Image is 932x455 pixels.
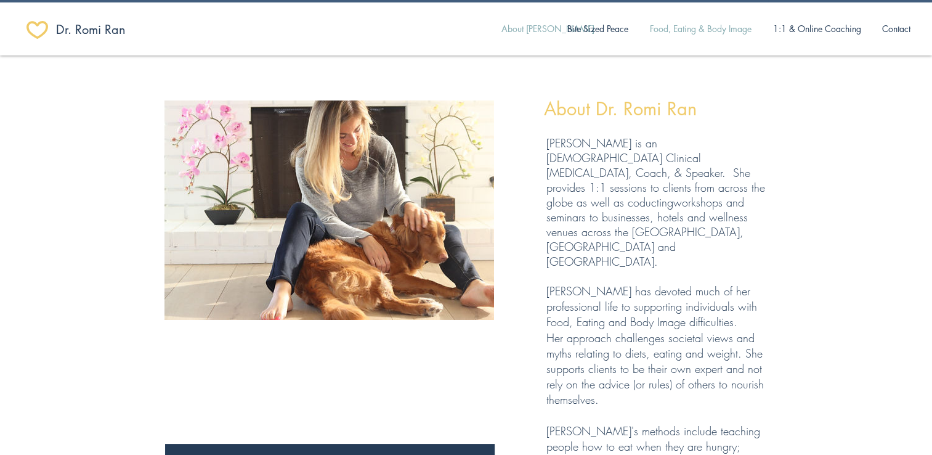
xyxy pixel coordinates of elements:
span: ​Dr. Romi Ran [56,21,126,38]
p: Contact [876,16,917,42]
p: [PERSON_NAME] has devoted much of her professional life to supporting individuals with Food, Eati... [546,284,768,330]
p: About [PERSON_NAME] [495,16,601,42]
p: 1:1 & Online Coaching [767,16,867,42]
p: Her approach challenges societal views and myths relating to diets, eating and weight. She suppor... [546,330,768,408]
a: Contact [872,16,921,42]
p: Bite Sized Peace [561,16,634,42]
img: About me page_option2.jpg [164,100,494,320]
a: Food, Eating & Body Image [639,16,763,42]
a: Bite Sized Peace [556,16,639,42]
nav: Site [492,16,921,42]
p: Food, Eating & Body Image [644,16,758,42]
p: [PERSON_NAME] is an [DEMOGRAPHIC_DATA] Clinical [MEDICAL_DATA], Coach, & Speaker. She provides 1:... [546,136,768,269]
span: workshops and seminars to businesses, hotels and wellness venues across the [GEOGRAPHIC_DATA], [G... [546,195,748,269]
a: 1:1 & Online Coaching [763,16,872,42]
a: ​Dr. Romi Ran [56,17,144,42]
span: About Dr. Romi Ran [544,97,697,121]
a: About [PERSON_NAME] [492,16,556,42]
